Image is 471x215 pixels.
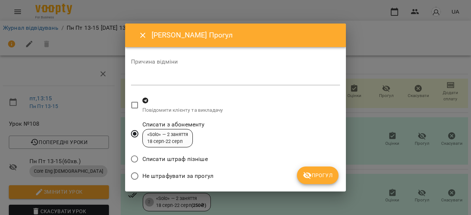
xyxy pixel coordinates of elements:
[142,172,213,180] span: Не штрафувати за прогул
[131,59,340,65] label: Причина відміни
[152,29,337,41] h6: [PERSON_NAME] Прогул
[134,26,152,44] button: Close
[142,155,208,164] span: Списати штраф пізніше
[142,107,223,114] p: Повідомити клієнту та викладачу
[303,171,333,180] span: Прогул
[142,120,205,129] span: Списати з абонементу
[147,131,188,145] div: «Solo» — 2 заняття 18 серп - 22 серп
[297,166,339,184] button: Прогул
